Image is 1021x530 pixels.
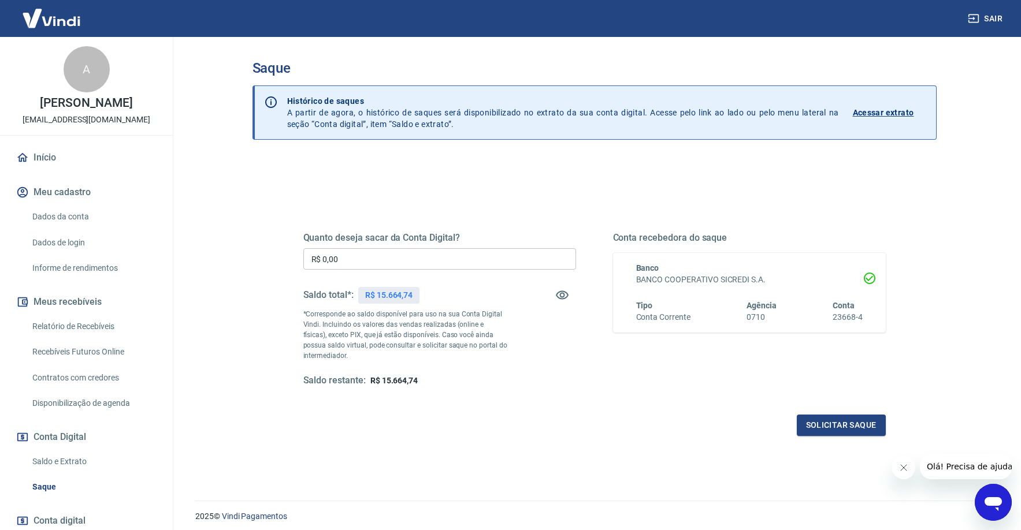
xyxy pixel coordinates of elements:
[28,475,159,499] a: Saque
[64,46,110,92] div: A
[853,95,927,130] a: Acessar extrato
[23,114,150,126] p: [EMAIL_ADDRESS][DOMAIN_NAME]
[303,375,366,387] h5: Saldo restante:
[253,60,937,76] h3: Saque
[966,8,1007,29] button: Sair
[797,415,886,436] button: Solicitar saque
[14,1,89,36] img: Vindi
[28,231,159,255] a: Dados de login
[222,512,287,521] a: Vindi Pagamentos
[28,391,159,415] a: Disponibilização de agenda
[195,510,993,522] p: 2025 ©
[34,513,86,529] span: Conta digital
[833,301,855,310] span: Conta
[303,309,508,361] p: *Corresponde ao saldo disponível para uso na sua Conta Digital Vindi. Incluindo os valores das ve...
[833,311,863,323] h6: 23668-4
[365,289,413,301] p: R$ 15.664,74
[14,424,159,450] button: Conta Digital
[975,484,1012,521] iframe: Botão para abrir a janela de mensagens
[747,301,777,310] span: Agência
[28,205,159,229] a: Dados da conta
[636,311,690,323] h6: Conta Corrente
[7,8,97,17] span: Olá! Precisa de ajuda?
[303,289,354,301] h5: Saldo total*:
[28,366,159,390] a: Contratos com credores
[28,315,159,338] a: Relatório de Recebíveis
[287,95,839,107] p: Histórico de saques
[28,340,159,364] a: Recebíveis Futuros Online
[613,232,886,244] h5: Conta recebedora do saque
[14,180,159,205] button: Meu cadastro
[14,289,159,315] button: Meus recebíveis
[14,145,159,170] a: Início
[892,456,915,479] iframe: Fechar mensagem
[636,301,653,310] span: Tipo
[40,97,132,109] p: [PERSON_NAME]
[28,450,159,473] a: Saldo e Extrato
[370,376,418,385] span: R$ 15.664,74
[853,107,914,118] p: Acessar extrato
[636,263,659,273] span: Banco
[636,274,863,286] h6: BANCO COOPERATIVO SICREDI S.A.
[303,232,576,244] h5: Quanto deseja sacar da Conta Digital?
[920,454,1012,479] iframe: Mensagem da empresa
[747,311,777,323] h6: 0710
[28,256,159,280] a: Informe de rendimentos
[287,95,839,130] p: A partir de agora, o histórico de saques será disponibilizado no extrato da sua conta digital. Ac...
